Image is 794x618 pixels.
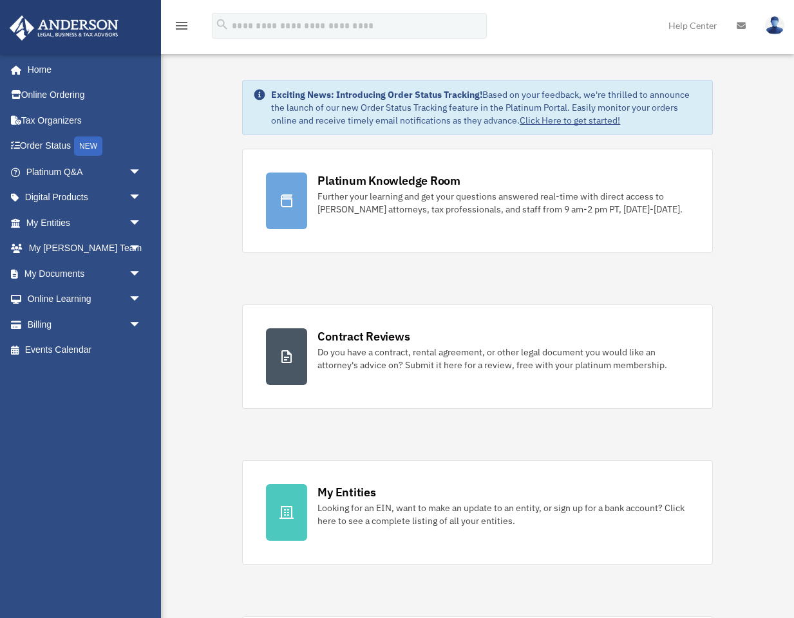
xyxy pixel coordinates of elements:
[317,484,375,500] div: My Entities
[271,88,701,127] div: Based on your feedback, we're thrilled to announce the launch of our new Order Status Tracking fe...
[9,210,161,236] a: My Entitiesarrow_drop_down
[129,159,155,185] span: arrow_drop_down
[74,136,102,156] div: NEW
[174,23,189,33] a: menu
[215,17,229,32] i: search
[9,108,161,133] a: Tax Organizers
[242,149,712,253] a: Platinum Knowledge Room Further your learning and get your questions answered real-time with dire...
[129,261,155,287] span: arrow_drop_down
[317,173,460,189] div: Platinum Knowledge Room
[9,337,161,363] a: Events Calendar
[9,286,161,312] a: Online Learningarrow_drop_down
[520,115,620,126] a: Click Here to get started!
[271,89,482,100] strong: Exciting News: Introducing Order Status Tracking!
[129,210,155,236] span: arrow_drop_down
[317,346,688,371] div: Do you have a contract, rental agreement, or other legal document you would like an attorney's ad...
[129,286,155,313] span: arrow_drop_down
[765,16,784,35] img: User Pic
[9,133,161,160] a: Order StatusNEW
[174,18,189,33] i: menu
[129,236,155,262] span: arrow_drop_down
[317,190,688,216] div: Further your learning and get your questions answered real-time with direct access to [PERSON_NAM...
[242,460,712,565] a: My Entities Looking for an EIN, want to make an update to an entity, or sign up for a bank accoun...
[9,159,161,185] a: Platinum Q&Aarrow_drop_down
[129,185,155,211] span: arrow_drop_down
[9,261,161,286] a: My Documentsarrow_drop_down
[9,236,161,261] a: My [PERSON_NAME] Teamarrow_drop_down
[317,328,410,344] div: Contract Reviews
[6,15,122,41] img: Anderson Advisors Platinum Portal
[9,185,161,211] a: Digital Productsarrow_drop_down
[9,57,155,82] a: Home
[129,312,155,338] span: arrow_drop_down
[9,312,161,337] a: Billingarrow_drop_down
[317,501,688,527] div: Looking for an EIN, want to make an update to an entity, or sign up for a bank account? Click her...
[9,82,161,108] a: Online Ordering
[242,304,712,409] a: Contract Reviews Do you have a contract, rental agreement, or other legal document you would like...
